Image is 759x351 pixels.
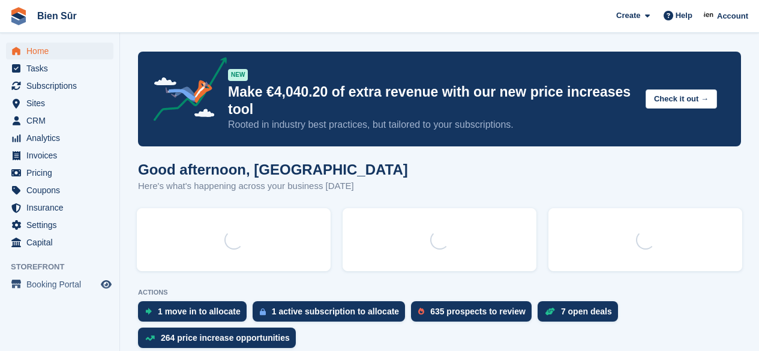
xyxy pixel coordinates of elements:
[145,308,152,315] img: move_ins_to_allocate_icon-fdf77a2bb77ea45bf5b3d319d69a93e2d87916cf1d5bf7949dd705db3b84f3ca.svg
[6,217,113,233] a: menu
[138,289,741,296] p: ACTIONS
[717,10,748,22] span: Account
[616,10,640,22] span: Create
[228,118,636,131] p: Rooted in industry best practices, but tailored to your subscriptions.
[228,83,636,118] p: Make €4,040.20 of extra revenue with our new price increases tool
[6,95,113,112] a: menu
[99,277,113,292] a: Preview store
[26,112,98,129] span: CRM
[161,333,290,343] div: 264 price increase opportunities
[418,308,424,315] img: prospect-51fa495bee0391a8d652442698ab0144808aea92771e9ea1ae160a38d050c398.svg
[10,7,28,25] img: stora-icon-8386f47178a22dfd0bd8f6a31ec36ba5ce8667c1dd55bd0f319d3a0aa187defe.svg
[272,307,399,316] div: 1 active subscription to allocate
[158,307,241,316] div: 1 move in to allocate
[138,301,253,328] a: 1 move in to allocate
[430,307,526,316] div: 635 prospects to review
[26,130,98,146] span: Analytics
[6,43,113,59] a: menu
[676,10,692,22] span: Help
[411,301,538,328] a: 635 prospects to review
[260,308,266,316] img: active_subscription_to_allocate_icon-d502201f5373d7db506a760aba3b589e785aa758c864c3986d89f69b8ff3...
[138,161,408,178] h1: Good afternoon, [GEOGRAPHIC_DATA]
[145,335,155,341] img: price_increase_opportunities-93ffe204e8149a01c8c9dc8f82e8f89637d9d84a8eef4429ea346261dce0b2c0.svg
[26,60,98,77] span: Tasks
[11,261,119,273] span: Storefront
[228,69,248,81] div: NEW
[6,112,113,129] a: menu
[538,301,624,328] a: 7 open deals
[26,217,98,233] span: Settings
[26,164,98,181] span: Pricing
[6,276,113,293] a: menu
[26,147,98,164] span: Invoices
[561,307,612,316] div: 7 open deals
[646,89,717,109] button: Check it out →
[26,199,98,216] span: Insurance
[26,43,98,59] span: Home
[6,60,113,77] a: menu
[32,6,82,26] a: Bien Sûr
[6,130,113,146] a: menu
[26,77,98,94] span: Subscriptions
[6,77,113,94] a: menu
[703,10,715,22] img: Asmaa Habri
[26,234,98,251] span: Capital
[545,307,555,316] img: deal-1b604bf984904fb50ccaf53a9ad4b4a5d6e5aea283cecdc64d6e3604feb123c2.svg
[6,164,113,181] a: menu
[143,57,227,125] img: price-adjustments-announcement-icon-8257ccfd72463d97f412b2fc003d46551f7dbcb40ab6d574587a9cd5c0d94...
[6,147,113,164] a: menu
[26,182,98,199] span: Coupons
[6,234,113,251] a: menu
[138,179,408,193] p: Here's what's happening across your business [DATE]
[6,182,113,199] a: menu
[26,276,98,293] span: Booking Portal
[253,301,411,328] a: 1 active subscription to allocate
[6,199,113,216] a: menu
[26,95,98,112] span: Sites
